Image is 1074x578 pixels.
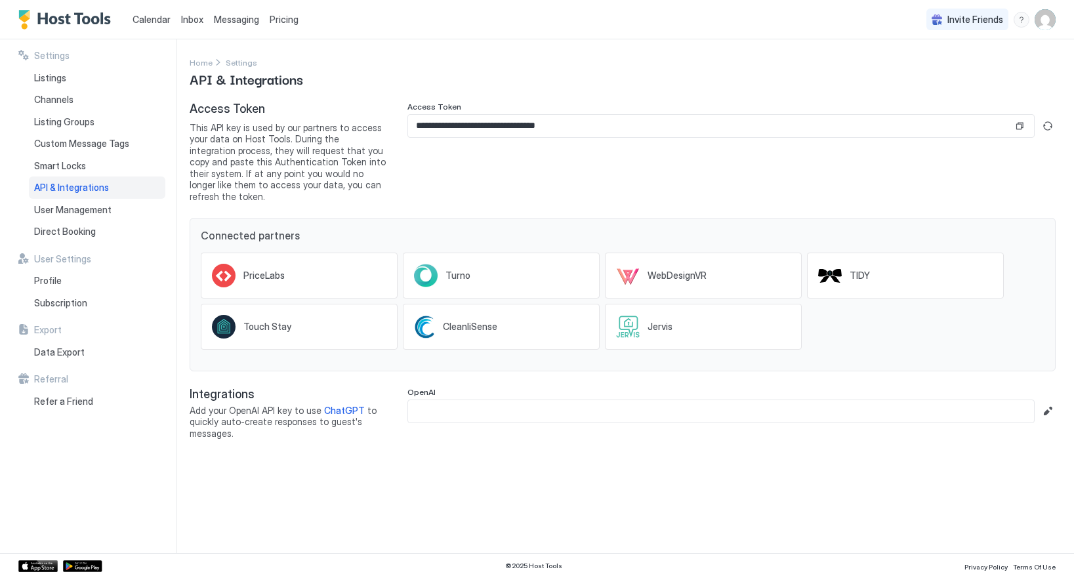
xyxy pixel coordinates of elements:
[34,72,66,84] span: Listings
[964,559,1008,573] a: Privacy Policy
[201,304,398,350] a: Touch Stay
[201,229,1044,242] span: Connected partners
[133,12,171,26] a: Calendar
[243,321,291,333] span: Touch Stay
[18,10,117,30] a: Host Tools Logo
[1013,559,1056,573] a: Terms Of Use
[29,270,165,292] a: Profile
[181,14,203,25] span: Inbox
[648,270,707,281] span: WebDesignVR
[1013,119,1026,133] button: Copy
[947,14,1003,26] span: Invite Friends
[34,160,86,172] span: Smart Locks
[34,275,62,287] span: Profile
[201,253,398,299] a: PriceLabs
[190,102,386,117] span: Access Token
[443,321,497,333] span: CleanliSense
[34,373,68,385] span: Referral
[226,55,257,69] a: Settings
[29,89,165,111] a: Channels
[850,270,870,281] span: TIDY
[445,270,470,281] span: Turno
[1035,9,1056,30] div: User profile
[190,58,213,68] span: Home
[29,199,165,221] a: User Management
[190,405,386,440] span: Add your OpenAI API key to use to quickly auto-create responses to guest's messages.
[29,220,165,243] a: Direct Booking
[34,94,73,106] span: Channels
[34,253,91,265] span: User Settings
[29,111,165,133] a: Listing Groups
[324,405,365,416] a: ChatGPT
[29,176,165,199] a: API & Integrations
[34,396,93,407] span: Refer a Friend
[29,390,165,413] a: Refer a Friend
[1014,12,1029,28] div: menu
[190,69,303,89] span: API & Integrations
[408,115,1013,137] input: Input Field
[29,67,165,89] a: Listings
[214,14,259,25] span: Messaging
[226,58,257,68] span: Settings
[270,14,299,26] span: Pricing
[605,253,802,299] a: WebDesignVR
[181,12,203,26] a: Inbox
[29,292,165,314] a: Subscription
[407,102,461,112] span: Access Token
[190,122,386,203] span: This API key is used by our partners to access your data on Host Tools. During the integration pr...
[190,387,386,402] span: Integrations
[34,297,87,309] span: Subscription
[29,133,165,155] a: Custom Message Tags
[1013,563,1056,571] span: Terms Of Use
[29,155,165,177] a: Smart Locks
[34,204,112,216] span: User Management
[605,304,802,350] a: Jervis
[34,50,70,62] span: Settings
[243,270,285,281] span: PriceLabs
[403,304,600,350] a: CleanliSense
[648,321,672,333] span: Jervis
[18,560,58,572] a: App Store
[1040,403,1056,419] button: Edit
[34,346,85,358] span: Data Export
[34,138,129,150] span: Custom Message Tags
[34,116,94,128] span: Listing Groups
[403,253,600,299] a: Turno
[190,55,213,69] div: Breadcrumb
[29,341,165,363] a: Data Export
[214,12,259,26] a: Messaging
[505,562,562,570] span: © 2025 Host Tools
[408,400,1034,423] input: Input Field
[34,182,109,194] span: API & Integrations
[34,226,96,237] span: Direct Booking
[1040,118,1056,134] button: Generate new token
[13,533,45,565] iframe: Intercom live chat
[63,560,102,572] a: Google Play Store
[807,253,1004,299] a: TIDY
[964,563,1008,571] span: Privacy Policy
[407,387,436,397] span: OpenAI
[226,55,257,69] div: Breadcrumb
[190,55,213,69] a: Home
[34,324,62,336] span: Export
[133,14,171,25] span: Calendar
